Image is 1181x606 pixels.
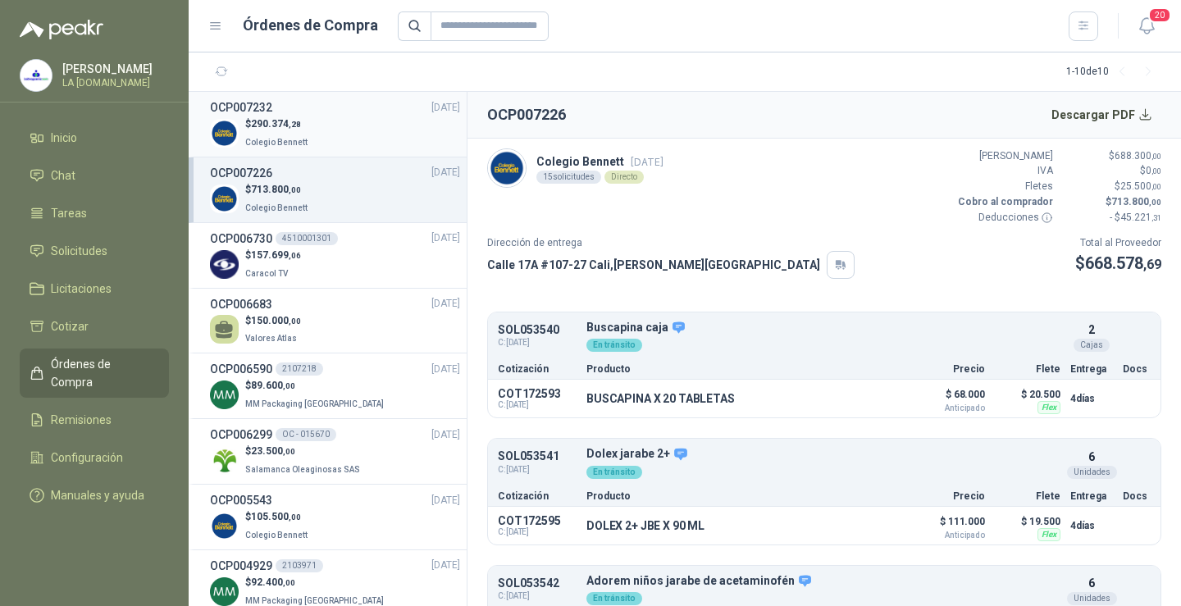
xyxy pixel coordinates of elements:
[289,120,301,129] span: ,28
[20,20,103,39] img: Logo peakr
[1067,466,1117,479] div: Unidades
[1088,448,1095,466] p: 6
[586,574,1060,589] p: Adorem niños jarabe de acetaminofén
[210,446,239,475] img: Company Logo
[903,364,985,374] p: Precio
[1063,210,1161,226] p: - $
[1149,198,1161,207] span: ,00
[1063,148,1161,164] p: $
[210,426,460,477] a: OCP006299OC - 015670[DATE] Company Logo$23.500,00Salamanca Oleaginosas SAS
[586,466,642,479] div: En tránsito
[51,449,123,467] span: Configuración
[251,445,295,457] span: 23.500
[245,248,301,263] p: $
[1063,163,1161,179] p: $
[1063,194,1161,210] p: $
[1037,401,1060,414] div: Flex
[283,447,295,456] span: ,00
[20,273,169,304] a: Licitaciones
[586,519,704,532] p: DOLEX 2+ JBE X 90 ML
[245,116,311,132] p: $
[1075,235,1161,251] p: Total al Proveedor
[51,355,153,391] span: Órdenes de Compra
[251,576,295,588] span: 92.400
[586,491,893,501] p: Producto
[21,60,52,91] img: Company Logo
[20,311,169,342] a: Cotizar
[586,592,642,605] div: En tránsito
[210,230,272,248] h3: OCP006730
[1037,528,1060,541] div: Flex
[210,98,460,150] a: OCP007232[DATE] Company Logo$290.374,28Colegio Bennett
[1070,516,1113,535] p: 4 días
[1123,364,1151,374] p: Docs
[586,321,1060,335] p: Buscapina caja
[431,165,460,180] span: [DATE]
[1066,59,1161,85] div: 1 - 10 de 10
[995,364,1060,374] p: Flete
[498,577,577,590] p: SOL053542
[1123,491,1151,501] p: Docs
[995,385,1060,404] p: $ 20.500
[210,295,272,313] h3: OCP006683
[431,100,460,116] span: [DATE]
[210,230,460,281] a: OCP0067304510001301[DATE] Company Logo$157.699,06Caracol TV
[210,491,272,509] h3: OCP005543
[586,392,735,405] p: BUSCAPINA X 20 TABLETAS
[1115,150,1161,162] span: 688.300
[210,185,239,213] img: Company Logo
[20,404,169,435] a: Remisiones
[51,317,89,335] span: Cotizar
[1075,251,1161,276] p: $
[210,557,272,575] h3: OCP004929
[1151,152,1161,161] span: ,00
[431,493,460,508] span: [DATE]
[251,315,301,326] span: 150.000
[431,296,460,312] span: [DATE]
[20,198,169,229] a: Tareas
[245,269,288,278] span: Caracol TV
[210,360,272,378] h3: OCP006590
[1151,166,1161,175] span: ,00
[245,399,384,408] span: MM Packaging [GEOGRAPHIC_DATA]
[289,513,301,522] span: ,00
[498,400,577,410] span: C: [DATE]
[283,578,295,587] span: ,00
[251,184,301,195] span: 713.800
[276,559,323,572] div: 2103971
[276,232,338,245] div: 4510001301
[586,447,1060,462] p: Dolex jarabe 2+
[431,230,460,246] span: [DATE]
[210,250,239,279] img: Company Logo
[1146,165,1161,176] span: 0
[51,129,77,147] span: Inicio
[498,463,577,476] span: C: [DATE]
[245,465,360,474] span: Salamanca Oleaginosas SAS
[1148,7,1171,23] span: 20
[51,242,107,260] span: Solicitudes
[498,450,577,462] p: SOL053541
[631,156,663,168] span: [DATE]
[1070,364,1113,374] p: Entrega
[51,204,87,222] span: Tareas
[210,295,460,347] a: OCP006683[DATE] $150.000,00Valores Atlas
[283,381,295,390] span: ,00
[245,444,363,459] p: $
[20,480,169,511] a: Manuales y ayuda
[1143,257,1161,272] span: ,69
[488,149,526,187] img: Company Logo
[1151,182,1161,191] span: ,00
[955,194,1053,210] p: Cobro al comprador
[245,596,384,605] span: MM Packaging [GEOGRAPHIC_DATA]
[995,491,1060,501] p: Flete
[1132,11,1161,41] button: 20
[955,210,1053,226] p: Deducciones
[431,558,460,573] span: [DATE]
[20,349,169,398] a: Órdenes de Compra
[245,182,311,198] p: $
[245,575,387,590] p: $
[1067,592,1117,605] div: Unidades
[245,138,308,147] span: Colegio Bennett
[955,163,1053,179] p: IVA
[1085,253,1161,273] span: 668.578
